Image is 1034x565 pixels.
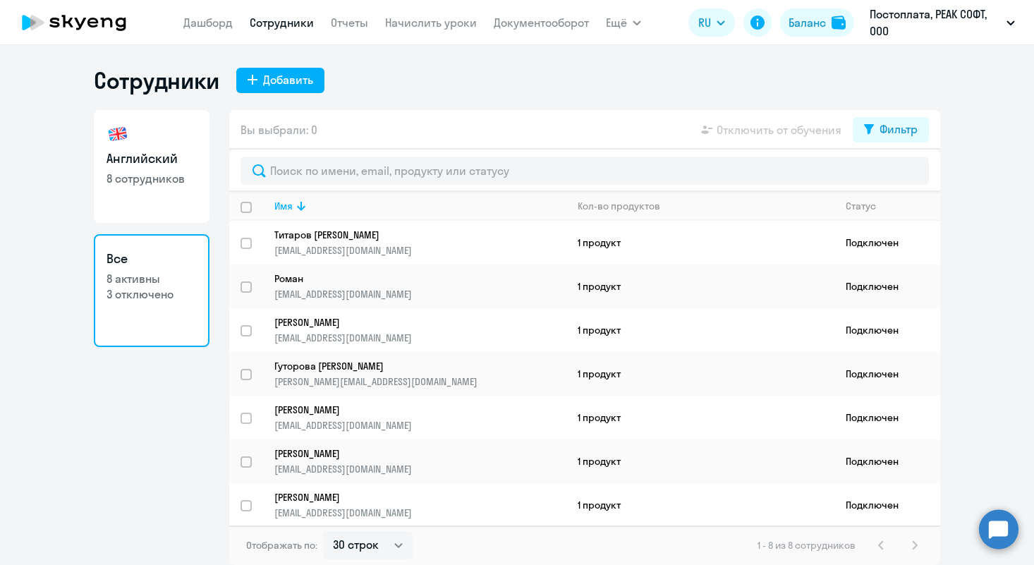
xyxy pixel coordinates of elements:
[274,360,566,388] a: Гуторова [PERSON_NAME][PERSON_NAME][EMAIL_ADDRESS][DOMAIN_NAME]
[274,360,547,372] p: Гуторова [PERSON_NAME]
[274,272,547,285] p: Роман
[566,221,834,265] td: 1 продукт
[578,200,834,212] div: Кол-во продуктов
[274,447,566,475] a: [PERSON_NAME][EMAIL_ADDRESS][DOMAIN_NAME]
[94,234,209,347] a: Все8 активны3 отключено
[274,403,547,416] p: [PERSON_NAME]
[107,250,197,268] h3: Все
[834,265,940,308] td: Подключен
[880,121,918,138] div: Фильтр
[274,244,566,257] p: [EMAIL_ADDRESS][DOMAIN_NAME]
[236,68,324,93] button: Добавить
[274,463,566,475] p: [EMAIL_ADDRESS][DOMAIN_NAME]
[780,8,854,37] button: Балансbalance
[274,288,566,300] p: [EMAIL_ADDRESS][DOMAIN_NAME]
[241,157,929,185] input: Поиск по имени, email, продукту или статусу
[274,447,547,460] p: [PERSON_NAME]
[834,221,940,265] td: Подключен
[578,200,660,212] div: Кол-во продуктов
[870,6,1001,40] p: Постоплата, РЕАК СОФТ, ООО
[274,272,566,300] a: Роман[EMAIL_ADDRESS][DOMAIN_NAME]
[241,121,317,138] span: Вы выбрали: 0
[94,66,219,95] h1: Сотрудники
[758,539,856,552] span: 1 - 8 из 8 сотрудников
[274,229,547,241] p: Титаров [PERSON_NAME]
[107,271,197,286] p: 8 активны
[566,352,834,396] td: 1 продукт
[274,332,566,344] p: [EMAIL_ADDRESS][DOMAIN_NAME]
[274,506,566,519] p: [EMAIL_ADDRESS][DOMAIN_NAME]
[385,16,477,30] a: Начислить уроки
[250,16,314,30] a: Сотрудники
[566,308,834,352] td: 1 продукт
[274,419,566,432] p: [EMAIL_ADDRESS][DOMAIN_NAME]
[863,6,1022,40] button: Постоплата, РЕАК СОФТ, ООО
[274,491,566,519] a: [PERSON_NAME][EMAIL_ADDRESS][DOMAIN_NAME]
[606,8,641,37] button: Ещё
[274,375,566,388] p: [PERSON_NAME][EMAIL_ADDRESS][DOMAIN_NAME]
[107,171,197,186] p: 8 сотрудников
[107,150,197,168] h3: Английский
[834,352,940,396] td: Подключен
[846,200,876,212] div: Статус
[566,439,834,483] td: 1 продукт
[688,8,735,37] button: RU
[834,396,940,439] td: Подключен
[789,14,826,31] div: Баланс
[263,71,313,88] div: Добавить
[107,286,197,302] p: 3 отключено
[107,123,129,145] img: english
[566,265,834,308] td: 1 продукт
[834,483,940,527] td: Подключен
[183,16,233,30] a: Дашборд
[566,396,834,439] td: 1 продукт
[834,308,940,352] td: Подключен
[566,483,834,527] td: 1 продукт
[274,316,547,329] p: [PERSON_NAME]
[274,403,566,432] a: [PERSON_NAME][EMAIL_ADDRESS][DOMAIN_NAME]
[274,229,566,257] a: Титаров [PERSON_NAME][EMAIL_ADDRESS][DOMAIN_NAME]
[832,16,846,30] img: balance
[246,539,317,552] span: Отображать по:
[494,16,589,30] a: Документооборот
[274,491,547,504] p: [PERSON_NAME]
[698,14,711,31] span: RU
[331,16,368,30] a: Отчеты
[606,14,627,31] span: Ещё
[94,110,209,223] a: Английский8 сотрудников
[853,117,929,142] button: Фильтр
[846,200,939,212] div: Статус
[834,439,940,483] td: Подключен
[274,200,293,212] div: Имя
[274,200,566,212] div: Имя
[274,316,566,344] a: [PERSON_NAME][EMAIL_ADDRESS][DOMAIN_NAME]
